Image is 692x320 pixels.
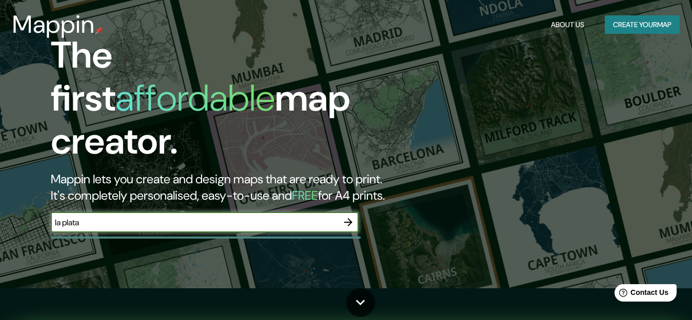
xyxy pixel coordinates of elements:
iframe: Help widget launcher [601,280,681,309]
input: Choose your favourite place [51,217,338,228]
h5: FREE [292,187,318,203]
h2: Mappin lets you create and design maps that are ready to print. It's completely personalised, eas... [51,171,397,204]
h1: affordable [115,74,275,122]
img: mappin-pin [95,27,103,35]
h1: The first map creator. [51,34,397,171]
button: Create yourmap [605,15,680,34]
button: About Us [547,15,588,34]
h3: Mappin [12,10,95,39]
